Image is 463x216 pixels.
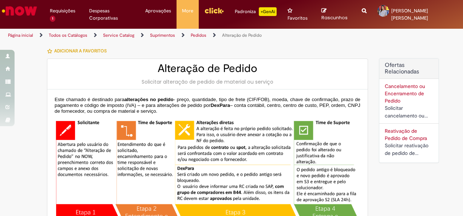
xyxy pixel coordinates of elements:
span: Despesas Corporativas [89,7,134,22]
span: - preço, quantidade, tipo de frete (CIF/FOB), moeda, chave de confirmação, prazo de pagamento e c... [55,97,360,108]
a: Pedidos [191,32,206,38]
div: Solicitar cancelamento ou encerramento de Pedido. [385,104,433,120]
span: Requisições [50,7,75,15]
span: Favoritos [288,15,308,22]
div: Ofertas Relacionadas [379,58,439,163]
a: Suprimentos [150,32,175,38]
div: Solicitar reativação de pedido de compra cancelado ou bloqueado. [385,142,433,157]
p: +GenAi [259,7,277,16]
span: alterações no pedido [124,97,174,102]
img: click_logo_yellow_360x200.png [204,5,224,16]
div: Solicitar alteração de pedido de material ou serviço [55,78,360,85]
a: Alteração de Pedido [222,32,262,38]
a: Cancelamento ou Encerramento de Pedido [385,83,425,104]
button: Adicionar a Favoritos [47,43,111,59]
span: Adicionar a Favoritos [54,48,107,54]
span: Aprovações [145,7,171,15]
a: Rascunhos [321,8,351,21]
h2: Alteração de Pedido [55,63,360,75]
h2: Ofertas Relacionadas [385,62,433,75]
a: Reativação de Pedido de Compra [385,128,427,141]
ul: Trilhas de página [5,29,303,42]
span: 1 [50,16,55,22]
span: Rascunhos [321,14,348,21]
span: DexPara [210,103,230,108]
div: Padroniza [235,7,277,16]
span: [PERSON_NAME] [PERSON_NAME] [391,8,428,21]
img: ServiceNow [1,4,38,18]
a: Página inicial [8,32,33,38]
a: Todos os Catálogos [49,32,87,38]
span: More [182,7,193,15]
span: – conta contábil, centro, centro de custo, PEP, ordem, CNPJ de fornecedor, ou compra de material ... [55,103,360,114]
span: Este chamado é destinado para [55,97,124,102]
a: Service Catalog [103,32,134,38]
